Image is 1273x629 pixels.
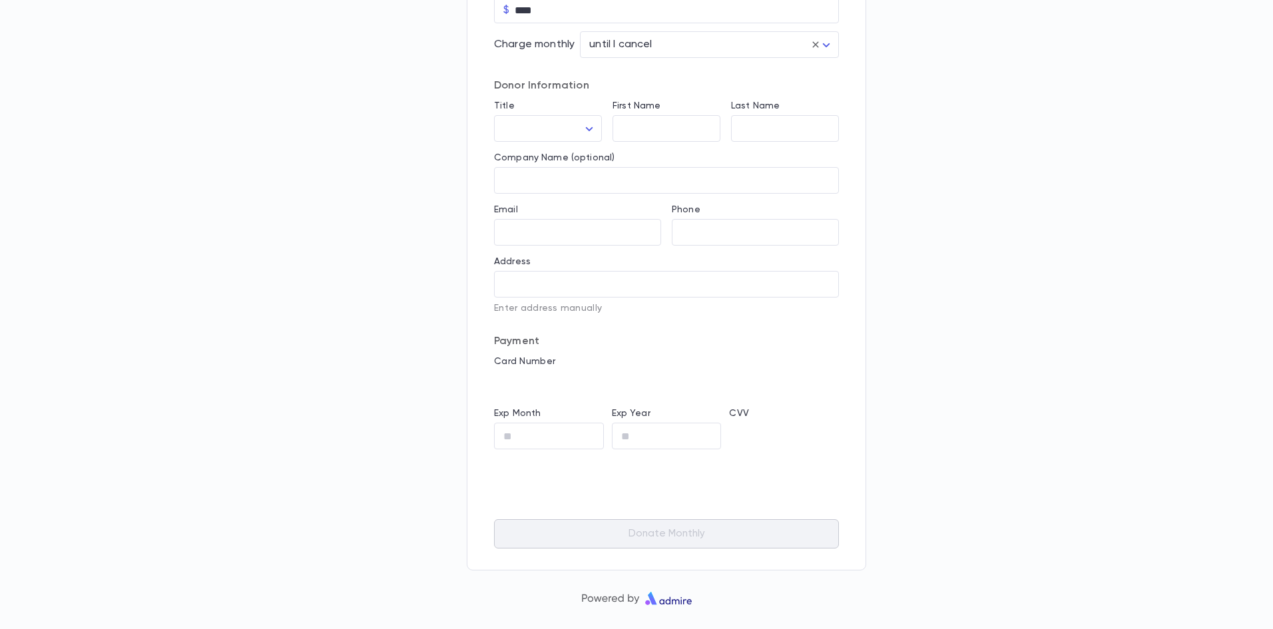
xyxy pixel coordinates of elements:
[503,3,509,17] p: $
[580,32,839,58] div: until I cancel
[729,408,839,419] p: CVV
[729,423,839,449] iframe: cvv
[612,408,650,419] label: Exp Year
[672,204,700,215] label: Phone
[494,408,541,419] label: Exp Month
[494,79,839,93] p: Donor Information
[494,101,515,111] label: Title
[494,204,518,215] label: Email
[589,39,652,50] span: until I cancel
[494,335,839,348] p: Payment
[613,101,660,111] label: First Name
[731,101,780,111] label: Last Name
[494,116,602,142] div: ​
[494,371,839,397] iframe: card
[494,356,839,367] p: Card Number
[494,38,575,51] p: Charge monthly
[494,152,615,163] label: Company Name (optional)
[494,256,531,267] label: Address
[494,303,839,314] p: Enter address manually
